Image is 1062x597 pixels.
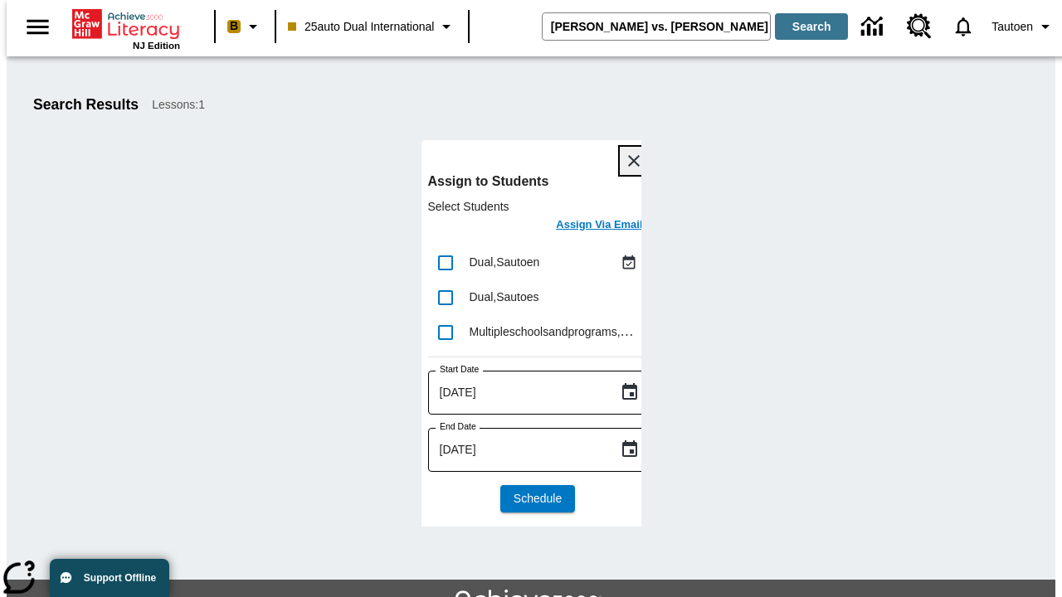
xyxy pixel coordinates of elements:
[230,16,238,36] span: B
[985,12,1062,41] button: Profile/Settings
[421,140,641,527] div: lesson details
[514,490,562,507] span: Schedule
[428,428,607,472] input: MMMM-DD-YYYY
[942,5,985,48] a: Notifications
[470,324,664,338] span: Multipleschoolsandprograms , Sautoen
[470,323,641,341] div: Multipleschoolsandprograms, Sautoen
[72,6,180,51] div: Home
[556,216,642,235] h6: Assign Via Email
[13,2,62,51] button: Open side menu
[33,96,139,114] h1: Search Results
[897,4,942,49] a: Resource Center, Will open in new tab
[152,96,205,114] span: Lessons : 1
[281,12,463,41] button: Class: 25auto Dual International, Select your class
[775,13,848,40] button: Search
[84,572,156,584] span: Support Offline
[288,18,434,36] span: 25auto Dual International
[440,363,479,376] label: Start Date
[440,420,476,433] label: End Date
[500,485,575,512] button: Schedule
[613,433,646,466] button: Choose date, selected date is Oct 9, 2025
[72,7,180,41] a: Home
[221,12,270,41] button: Boost Class color is peach. Change class color
[50,559,169,597] button: Support Offline
[851,4,897,50] a: Data Center
[470,255,540,269] span: Dual , Sautoen
[428,170,648,193] h6: Assign to Students
[470,290,539,303] span: Dual , Sautoes
[616,250,641,275] button: Assigned Oct 9 to Oct 9
[470,254,616,271] div: Dual, Sautoen
[620,147,648,175] button: Close
[991,18,1033,36] span: Tautoen
[428,198,648,215] p: Select Students
[551,215,647,239] button: Assign Via Email
[470,289,641,306] div: Dual, Sautoes
[428,371,607,415] input: MMMM-DD-YYYY
[543,13,770,40] input: search field
[133,41,180,51] span: NJ Edition
[613,376,646,409] button: Choose date, selected date is Oct 9, 2025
